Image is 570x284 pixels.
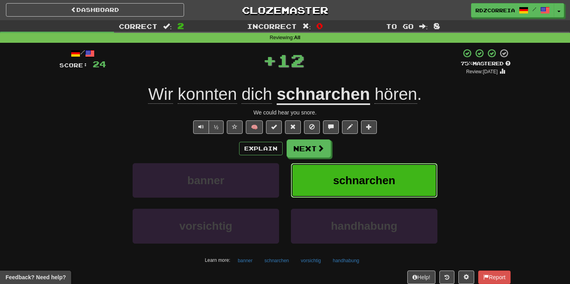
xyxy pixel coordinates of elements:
[386,22,414,30] span: To go
[287,139,331,158] button: Next
[209,120,224,134] button: ½
[419,23,428,30] span: :
[478,271,511,284] button: Report
[246,120,263,134] button: 🧠
[329,255,364,267] button: handhabung
[439,271,454,284] button: Round history (alt+y)
[148,85,173,104] span: Wir
[239,142,283,155] button: Explain
[266,120,282,134] button: Set this sentence to 100% Mastered (alt+m)
[234,255,257,267] button: banner
[178,85,237,104] span: konnten
[333,174,395,187] span: schnarchen
[260,255,293,267] button: schnarchen
[59,48,106,58] div: /
[433,21,440,30] span: 8
[323,120,339,134] button: Discuss sentence (alt+u)
[6,273,66,281] span: Open feedback widget
[532,6,536,12] span: /
[93,59,106,69] span: 24
[461,60,473,67] span: 75 %
[247,22,297,30] span: Incorrect
[285,120,301,134] button: Reset to 0% Mastered (alt+r)
[461,60,511,67] div: Mastered
[59,62,88,69] span: Score:
[361,120,377,134] button: Add to collection (alt+a)
[294,35,300,40] strong: All
[407,271,435,284] button: Help!
[331,220,397,232] span: handhabung
[163,23,172,30] span: :
[291,163,437,198] button: schnarchen
[316,21,323,30] span: 0
[187,174,224,187] span: banner
[304,120,320,134] button: Ignore sentence (alt+i)
[471,3,554,17] a: rdzcorreia /
[277,85,370,105] u: schnarchen
[227,120,243,134] button: Favorite sentence (alt+f)
[475,7,515,14] span: rdzcorreia
[263,48,277,72] span: +
[370,85,422,104] span: .
[196,3,374,17] a: Clozemaster
[119,22,158,30] span: Correct
[179,220,232,232] span: vorsichtig
[133,163,279,198] button: banner
[59,109,511,116] div: We could hear you snore.
[6,3,184,17] a: Dashboard
[277,50,304,70] span: 12
[374,85,417,104] span: hören
[193,120,209,134] button: Play sentence audio (ctl+space)
[205,257,230,263] small: Learn more:
[291,209,437,243] button: handhabung
[342,120,358,134] button: Edit sentence (alt+d)
[466,69,498,74] small: Review: [DATE]
[296,255,325,267] button: vorsichtig
[241,85,272,104] span: dich
[192,120,224,134] div: Text-to-speech controls
[133,209,279,243] button: vorsichtig
[177,21,184,30] span: 2
[302,23,311,30] span: :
